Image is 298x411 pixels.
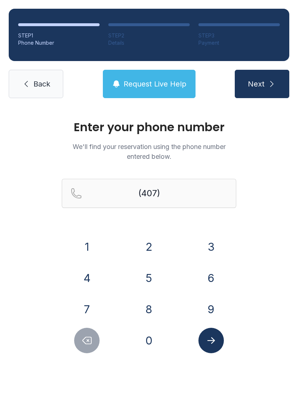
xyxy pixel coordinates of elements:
button: 2 [136,234,162,259]
button: 3 [198,234,224,259]
p: We'll find your reservation using the phone number entered below. [62,142,236,161]
div: STEP 3 [198,32,280,39]
button: 0 [136,328,162,353]
button: 7 [74,297,100,322]
button: Delete number [74,328,100,353]
div: STEP 1 [18,32,100,39]
div: Payment [198,39,280,47]
span: Back [33,79,50,89]
span: Request Live Help [124,79,186,89]
button: 8 [136,297,162,322]
span: Next [248,79,265,89]
button: 5 [136,265,162,291]
h1: Enter your phone number [62,121,236,133]
button: 4 [74,265,100,291]
div: Phone Number [18,39,100,47]
div: STEP 2 [108,32,190,39]
input: Reservation phone number [62,179,236,208]
button: 1 [74,234,100,259]
div: Details [108,39,190,47]
button: 6 [198,265,224,291]
button: Submit lookup form [198,328,224,353]
button: 9 [198,297,224,322]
